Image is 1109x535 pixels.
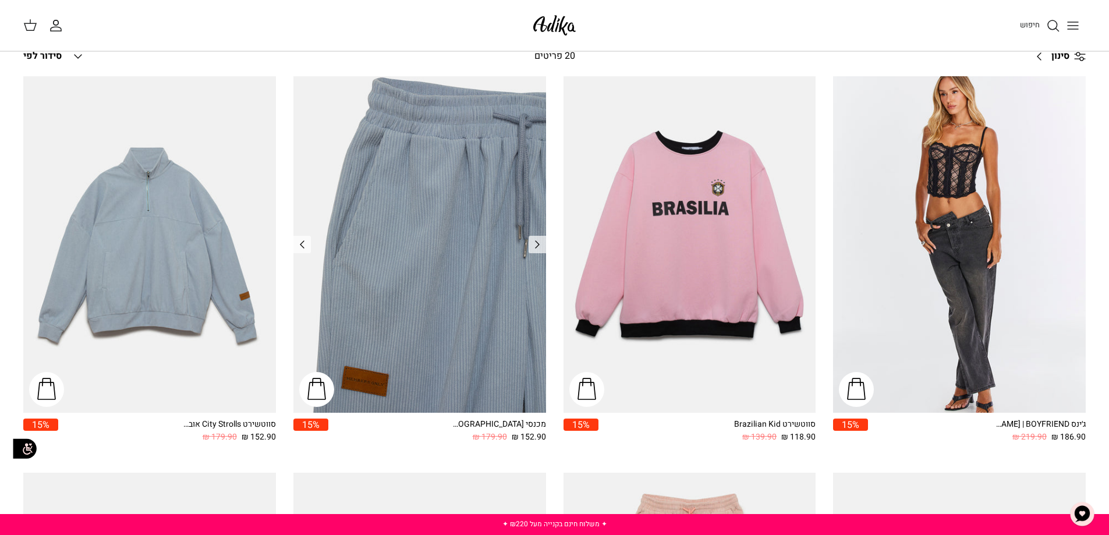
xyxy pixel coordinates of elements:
[1020,19,1040,30] span: חיפוש
[833,419,868,431] span: 15%
[530,12,579,39] img: Adika IL
[1028,42,1086,70] a: סינון
[1020,19,1060,33] a: חיפוש
[23,49,62,63] span: סידור לפי
[328,419,546,444] a: מכנסי [GEOGRAPHIC_DATA] 152.90 ₪ 179.90 ₪
[564,419,598,444] a: 15%
[833,419,868,444] a: 15%
[23,419,58,444] a: 15%
[23,419,58,431] span: 15%
[1065,497,1100,532] button: צ'אט
[293,419,328,444] a: 15%
[868,419,1086,444] a: ג׳ינס All Or Nothing [PERSON_NAME] | BOYFRIEND 186.90 ₪ 219.90 ₪
[473,431,507,444] span: 179.90 ₪
[564,76,816,413] a: סווטשירט Brazilian Kid
[453,419,546,431] div: מכנסי [GEOGRAPHIC_DATA]
[49,19,68,33] a: החשבון שלי
[293,76,546,413] a: מכנסי טרנינג City strolls
[502,519,607,529] a: ✦ משלוח חינם בקנייה מעל ₪220 ✦
[242,431,276,444] span: 152.90 ₪
[833,76,1086,413] a: ג׳ינס All Or Nothing קריס-קרוס | BOYFRIEND
[293,236,311,253] a: Previous
[1060,13,1086,38] button: Toggle menu
[742,431,777,444] span: 139.90 ₪
[722,419,816,431] div: סווטשירט Brazilian Kid
[598,419,816,444] a: סווטשירט Brazilian Kid 118.90 ₪ 139.90 ₪
[1051,49,1069,64] span: סינון
[781,431,816,444] span: 118.90 ₪
[993,419,1086,431] div: ג׳ינס All Or Nothing [PERSON_NAME] | BOYFRIEND
[58,419,276,444] a: סווטשירט City Strolls אוברסייז 152.90 ₪ 179.90 ₪
[512,431,546,444] span: 152.90 ₪
[293,419,328,431] span: 15%
[183,419,276,431] div: סווטשירט City Strolls אוברסייז
[564,419,598,431] span: 15%
[1012,431,1047,444] span: 219.90 ₪
[432,49,677,64] div: 20 פריטים
[9,433,41,465] img: accessibility_icon02.svg
[1051,431,1086,444] span: 186.90 ₪
[23,44,85,69] button: סידור לפי
[23,76,276,413] a: סווטשירט City Strolls אוברסייז
[529,236,546,253] a: Previous
[203,431,237,444] span: 179.90 ₪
